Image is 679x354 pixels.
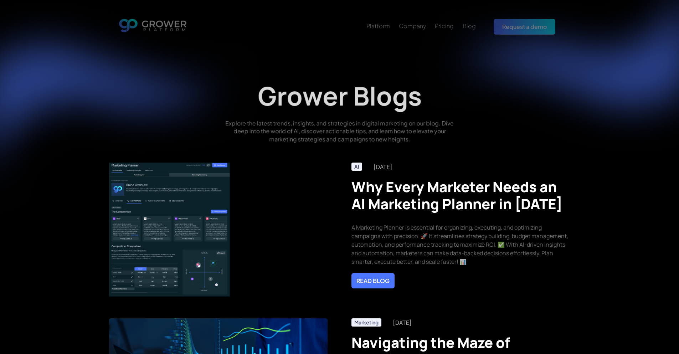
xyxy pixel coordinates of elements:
[351,178,570,212] h2: Why Every Marketer Needs an AI Marketing Planner in [DATE]
[494,19,555,34] a: Request a demo
[366,22,390,29] div: Platform
[354,319,379,325] div: Marketing
[374,163,392,171] div: [DATE]
[435,22,454,30] a: Pricing
[354,164,359,170] div: AI
[366,22,390,30] a: Platform
[435,22,454,29] div: Pricing
[109,81,570,111] h1: Grower Blogs
[351,223,570,266] p: A Marketing Planner is essential for organizing, executing, and optimizing campaigns with precisi...
[399,22,426,30] a: Company
[463,22,476,30] a: Blog
[119,19,187,35] a: home
[225,119,454,143] p: Explore the latest trends, insights, and strategies in digital marketing on our blog. Dive deep i...
[399,22,426,29] div: Company
[463,22,476,29] div: Blog
[393,318,412,327] div: [DATE]
[351,273,395,288] a: READ BLOG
